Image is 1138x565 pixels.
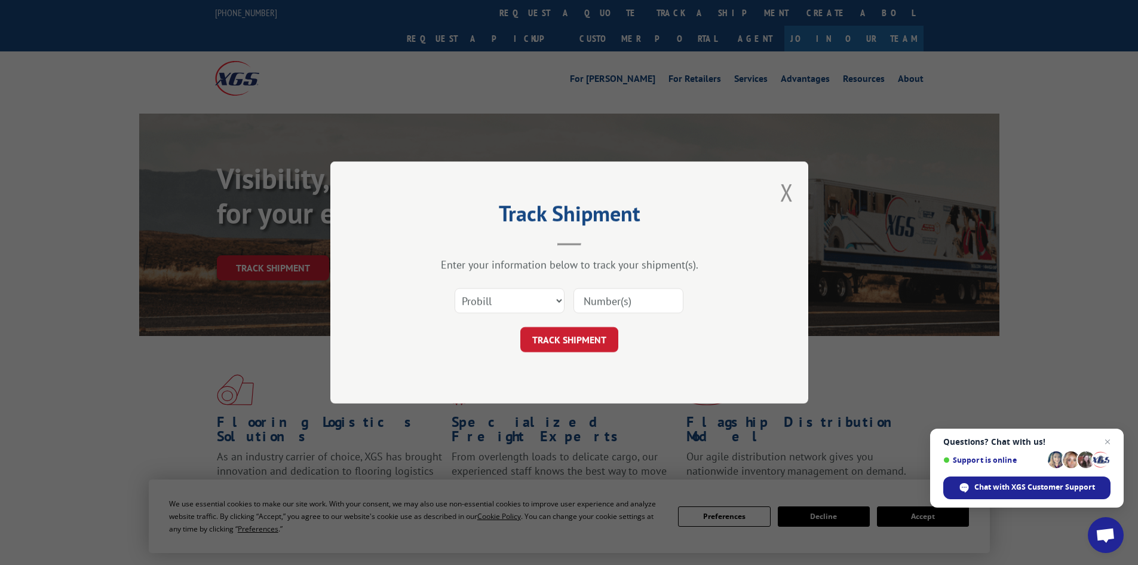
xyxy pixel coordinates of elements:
[1088,517,1124,553] div: Open chat
[390,258,749,271] div: Enter your information below to track your shipment(s).
[520,327,618,352] button: TRACK SHIPMENT
[390,205,749,228] h2: Track Shipment
[974,482,1095,493] span: Chat with XGS Customer Support
[780,176,793,208] button: Close modal
[573,288,683,313] input: Number(s)
[943,437,1111,447] span: Questions? Chat with us!
[943,456,1044,465] span: Support is online
[1100,435,1115,449] span: Close chat
[943,477,1111,499] div: Chat with XGS Customer Support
